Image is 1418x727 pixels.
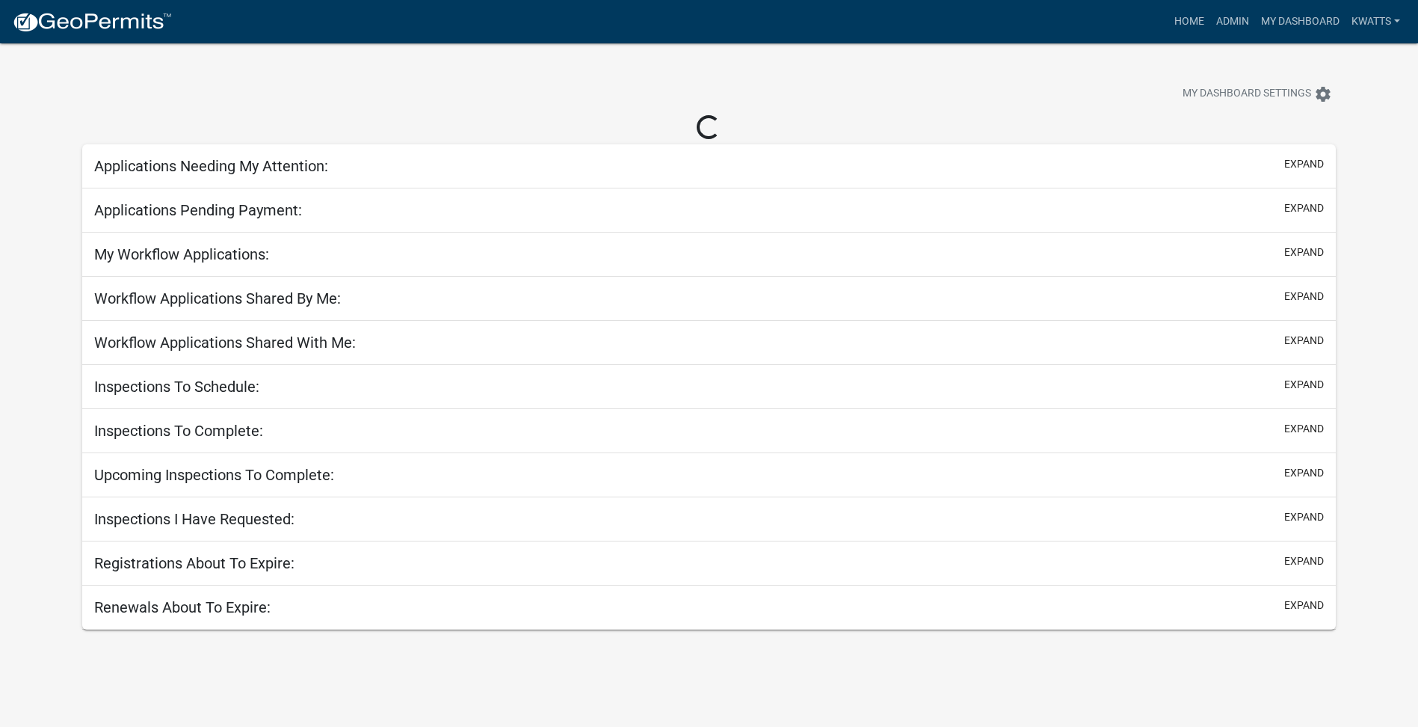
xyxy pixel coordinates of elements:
h5: Applications Pending Payment: [94,201,302,219]
h5: Inspections To Complete: [94,422,263,440]
button: expand [1284,377,1324,393]
button: expand [1284,289,1324,304]
button: expand [1284,553,1324,569]
i: settings [1314,85,1332,103]
h5: Upcoming Inspections To Complete: [94,466,334,484]
h5: Workflow Applications Shared With Me: [94,334,356,352]
h5: Workflow Applications Shared By Me: [94,289,341,307]
h5: Inspections To Schedule: [94,378,259,396]
button: expand [1284,245,1324,260]
button: expand [1284,200,1324,216]
h5: Registrations About To Expire: [94,554,295,572]
button: expand [1284,156,1324,172]
button: expand [1284,598,1324,613]
button: expand [1284,509,1324,525]
a: Home [1168,7,1210,36]
button: expand [1284,465,1324,481]
h5: Renewals About To Expire: [94,598,271,616]
button: expand [1284,421,1324,437]
h5: Inspections I Have Requested: [94,510,295,528]
button: expand [1284,333,1324,349]
span: My Dashboard Settings [1183,85,1311,103]
button: My Dashboard Settingssettings [1171,79,1344,108]
h5: My Workflow Applications: [94,245,269,263]
a: Admin [1210,7,1255,36]
a: My Dashboard [1255,7,1345,36]
a: Kwatts [1345,7,1406,36]
h5: Applications Needing My Attention: [94,157,328,175]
